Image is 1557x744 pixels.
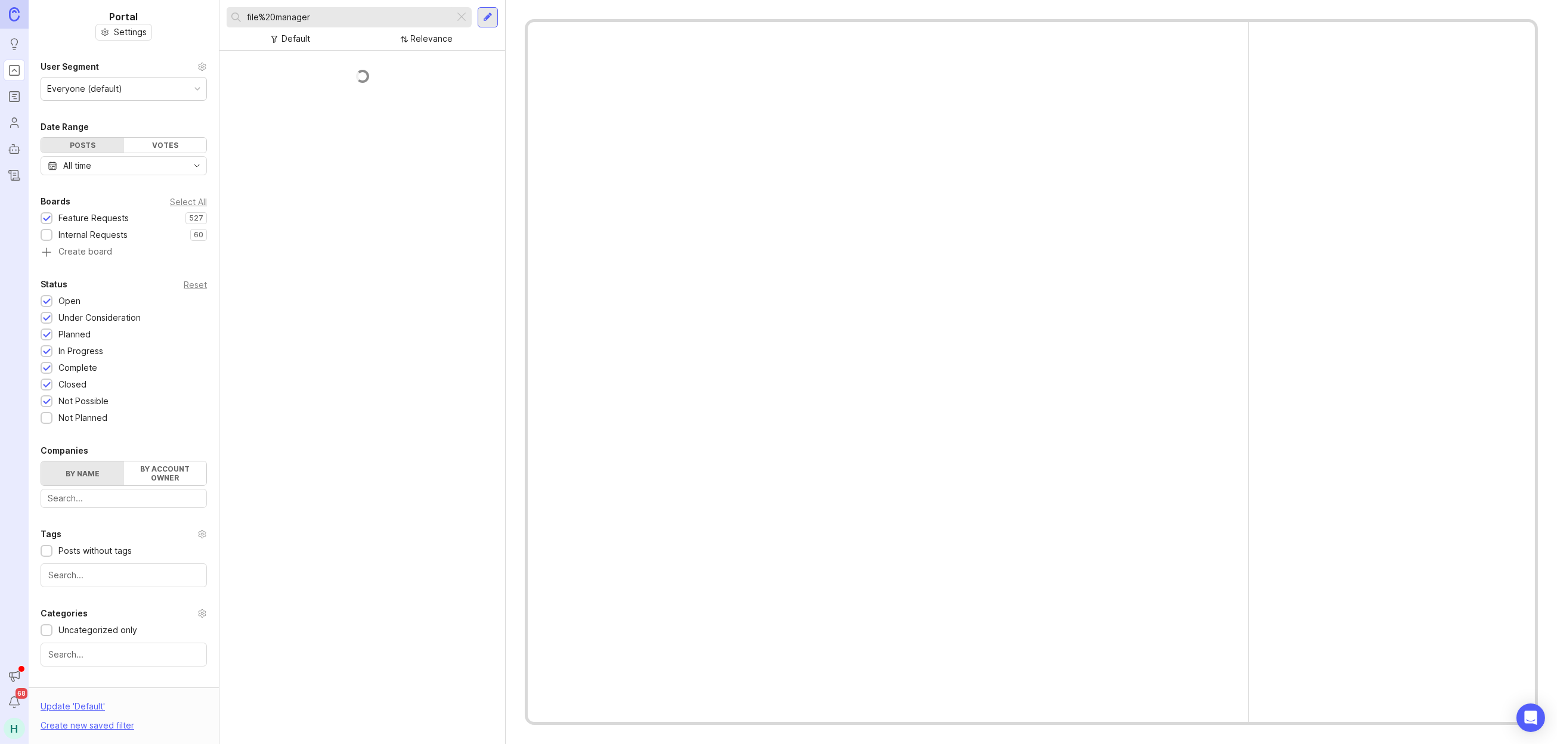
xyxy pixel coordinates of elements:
[1516,703,1545,732] div: Open Intercom Messenger
[48,492,200,505] input: Search...
[41,138,124,153] div: Posts
[110,10,138,24] h1: Portal
[48,648,199,661] input: Search...
[4,138,25,160] a: Autopilot
[41,719,134,732] div: Create new saved filter
[114,26,147,38] span: Settings
[194,230,203,240] p: 60
[41,120,89,134] div: Date Range
[4,60,25,81] a: Portal
[189,213,203,223] p: 527
[58,212,129,225] div: Feature Requests
[47,82,122,95] div: Everyone (default)
[95,24,152,41] button: Settings
[4,86,25,107] a: Roadmaps
[411,32,453,45] div: Relevance
[170,199,207,205] div: Select All
[41,527,61,541] div: Tags
[58,411,107,424] div: Not Planned
[16,688,27,699] span: 68
[58,345,103,358] div: In Progress
[41,686,69,700] div: Owner
[41,461,124,485] label: By name
[247,11,450,24] input: Search...
[4,33,25,55] a: Ideas
[41,700,105,719] div: Update ' Default '
[124,461,207,485] label: By account owner
[4,692,25,713] button: Notifications
[41,277,67,292] div: Status
[41,60,99,74] div: User Segment
[4,112,25,134] a: Users
[58,544,132,557] div: Posts without tags
[58,311,141,324] div: Under Consideration
[4,665,25,687] button: Announcements
[41,606,88,621] div: Categories
[124,138,207,153] div: Votes
[41,194,70,209] div: Boards
[58,624,137,637] div: Uncategorized only
[58,361,97,374] div: Complete
[41,247,207,258] a: Create board
[4,165,25,186] a: Changelog
[58,228,128,241] div: Internal Requests
[58,328,91,341] div: Planned
[184,281,207,288] div: Reset
[48,569,199,582] input: Search...
[58,395,109,408] div: Not Possible
[9,7,20,21] img: Canny Home
[282,32,311,45] div: Default
[58,378,86,391] div: Closed
[187,161,206,170] svg: toggle icon
[4,718,25,739] button: H
[63,159,91,172] div: All time
[58,294,81,308] div: Open
[41,444,88,458] div: Companies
